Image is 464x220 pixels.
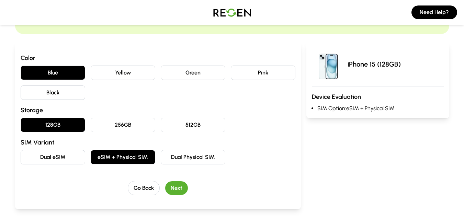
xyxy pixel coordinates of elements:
[91,118,155,132] button: 256GB
[348,59,401,69] p: iPhone 15 (128GB)
[312,48,345,81] img: iPhone 15
[21,105,295,115] h3: Storage
[21,138,295,147] h3: SIM Variant
[161,66,225,80] button: Green
[128,181,160,195] button: Go Back
[208,3,256,22] img: Logo
[21,118,85,132] button: 128GB
[317,104,444,113] li: SIM Option: eSIM + Physical SIM
[411,5,457,19] button: Need Help?
[21,66,85,80] button: Blue
[91,150,155,164] button: eSIM + Physical SIM
[21,150,85,164] button: Dual eSIM
[161,150,225,164] button: Dual Physical SIM
[161,118,225,132] button: 512GB
[21,85,85,100] button: Black
[91,66,155,80] button: Yellow
[165,181,188,195] button: Next
[231,66,295,80] button: Pink
[312,92,444,102] h3: Device Evaluation
[21,53,295,63] h3: Color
